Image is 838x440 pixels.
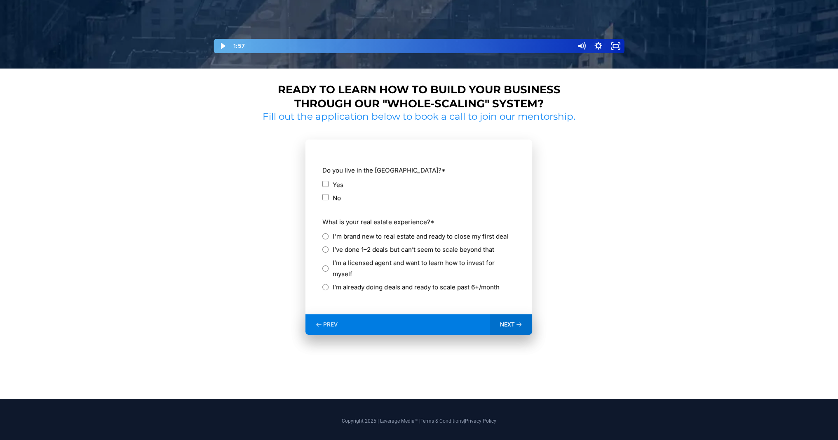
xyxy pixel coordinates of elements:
strong: Ready to learn how to build your business through our "whole-scaling" system? [277,83,560,110]
label: I’ve done 1–2 deals but can’t seem to scale beyond that [333,244,494,255]
a: Terms & Conditions [420,418,464,424]
a: Privacy Policy [465,418,496,424]
label: What is your real estate experience? [322,216,515,227]
label: I'm brand new to real estate and ready to close my first deal [333,231,508,242]
label: I’m a licensed agent and want to learn how to invest for myself [333,257,515,279]
label: Yes [333,179,343,190]
span: PREV [323,321,338,328]
label: Do you live in the [GEOGRAPHIC_DATA]? [322,165,515,176]
h2: Fill out the application below to book a call to join our mentorship. [260,111,579,123]
p: Copyright 2025 | Leverage Media™ | | [186,417,652,425]
label: I’m already doing deals and ready to scale past 6+/month [333,282,499,293]
span: NEXT [500,321,515,328]
label: No [333,192,341,203]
